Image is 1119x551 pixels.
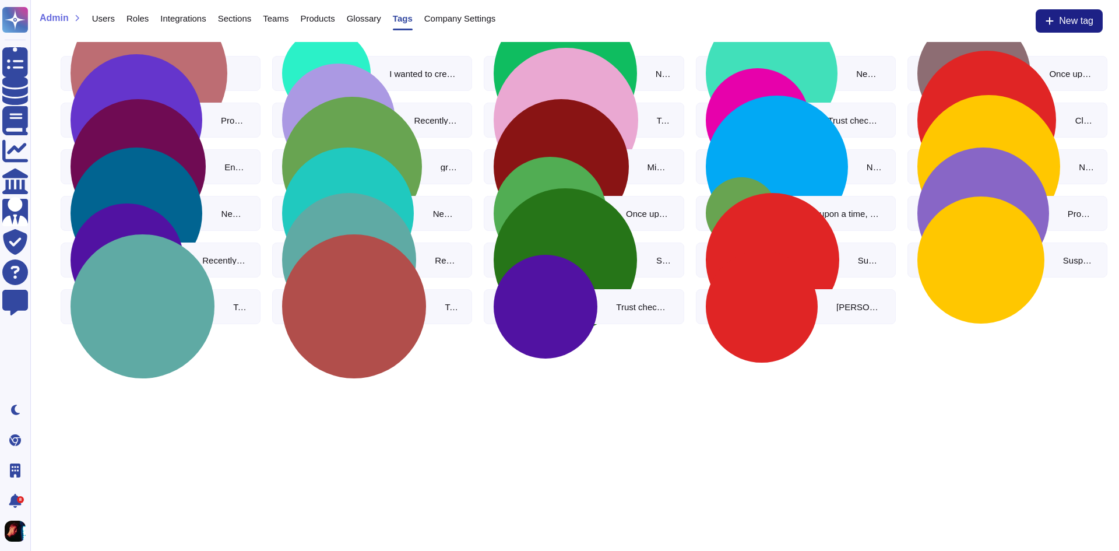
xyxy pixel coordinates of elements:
[424,14,496,23] span: Company Settings
[616,303,669,311] div: Trust checkpoint source
[92,14,115,23] span: Users
[1068,209,1093,218] div: Prospect
[445,303,458,311] div: Test
[828,116,881,125] div: Trust checkpoint source
[858,256,881,265] div: Suspect
[224,163,246,171] div: English
[414,116,458,125] div: Recently Updated
[1075,116,1093,125] div: Cloud
[441,163,458,171] div: green
[656,69,670,78] div: New
[40,13,69,23] span: Admin
[221,209,247,218] div: New Tag
[2,518,34,544] button: user
[5,521,26,542] img: user
[856,69,881,78] div: New Tag
[433,209,458,218] div: New test
[126,14,149,23] span: Roles
[300,14,335,23] span: Products
[263,14,288,23] span: Teams
[202,256,246,265] div: Recently Updated
[867,163,881,171] div: NDA
[17,496,24,503] div: 8
[657,116,670,125] div: Test
[347,14,381,23] span: Glossary
[221,116,246,125] div: Prospect
[836,303,881,311] div: [PERSON_NAME]
[626,209,670,218] div: Once upon a time
[1049,69,1093,78] div: Once upon a time
[1079,163,1093,171] div: New
[233,303,246,311] div: Test
[656,256,670,265] div: SLA
[389,69,458,78] div: I wanted to create a very looong tag
[1063,256,1093,265] div: Suspicious
[648,163,670,171] div: Missing
[435,256,458,265] div: Reports
[393,14,413,23] span: Tags
[218,14,252,23] span: Sections
[160,14,206,23] span: Integrations
[1036,9,1103,33] button: New tag
[1059,16,1093,26] span: New tag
